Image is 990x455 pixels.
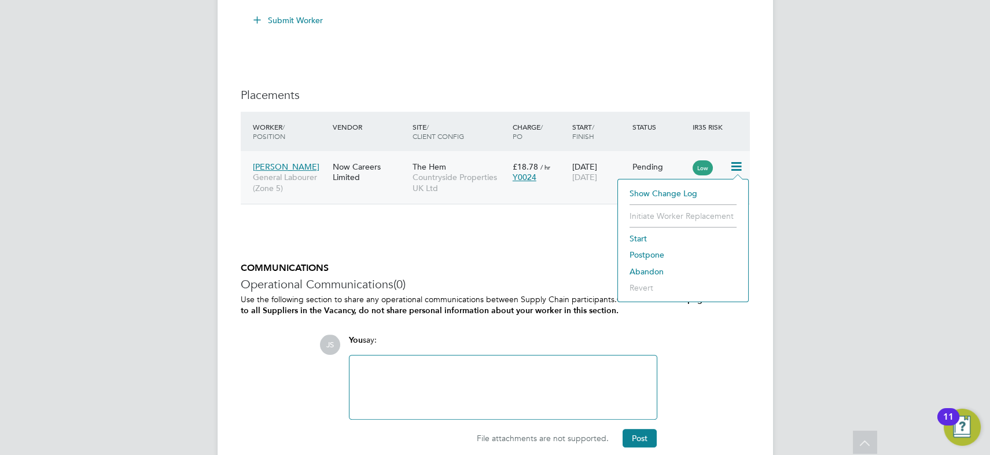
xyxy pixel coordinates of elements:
div: say: [349,335,657,355]
span: Countryside Properties UK Ltd [413,172,507,193]
li: Initiate Worker Replacement [624,208,742,224]
span: (0) [393,277,406,292]
span: / Finish [572,122,594,141]
div: IR35 Risk [690,116,730,137]
div: [DATE] [569,156,630,188]
li: Abandon [624,263,742,280]
div: Now Careers Limited [330,156,410,188]
span: General Labourer (Zone 5) [253,172,327,193]
div: Start [569,116,630,146]
span: You [349,335,363,345]
a: [PERSON_NAME]General Labourer (Zone 5)Now Careers LimitedThe HemCountryside Properties UK Ltd£18.... [250,155,750,165]
p: Use the following section to share any operational communications between Supply Chain participants. [241,294,750,316]
h5: COMMUNICATIONS [241,262,750,274]
div: Charge [510,116,570,146]
button: Post [623,429,657,447]
div: Pending [632,162,687,172]
span: / hr [540,163,550,171]
span: JS [320,335,340,355]
button: Open Resource Center, 11 new notifications [944,409,981,446]
span: Low [693,160,713,175]
li: Show change log [624,185,742,201]
span: £18.78 [513,162,538,172]
div: Worker [250,116,330,146]
span: / PO [513,122,543,141]
span: [PERSON_NAME] [253,162,319,172]
h3: Operational Communications [241,277,750,292]
div: Status [630,116,690,137]
div: 11 [943,417,954,432]
span: Y0024 [513,172,536,182]
b: Comments on this page are visible to all Suppliers in the Vacancy, do not share personal informat... [241,295,748,315]
div: Site [410,116,510,146]
span: / Client Config [413,122,464,141]
h3: Placements [241,87,750,102]
button: Submit Worker [245,11,332,30]
li: Revert [624,280,742,296]
li: Postpone [624,247,742,263]
span: [DATE] [572,172,597,182]
li: Start [624,230,742,247]
div: Vendor [330,116,410,137]
span: / Position [253,122,285,141]
span: The Hem [413,162,446,172]
span: File attachments are not supported. [477,433,609,443]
